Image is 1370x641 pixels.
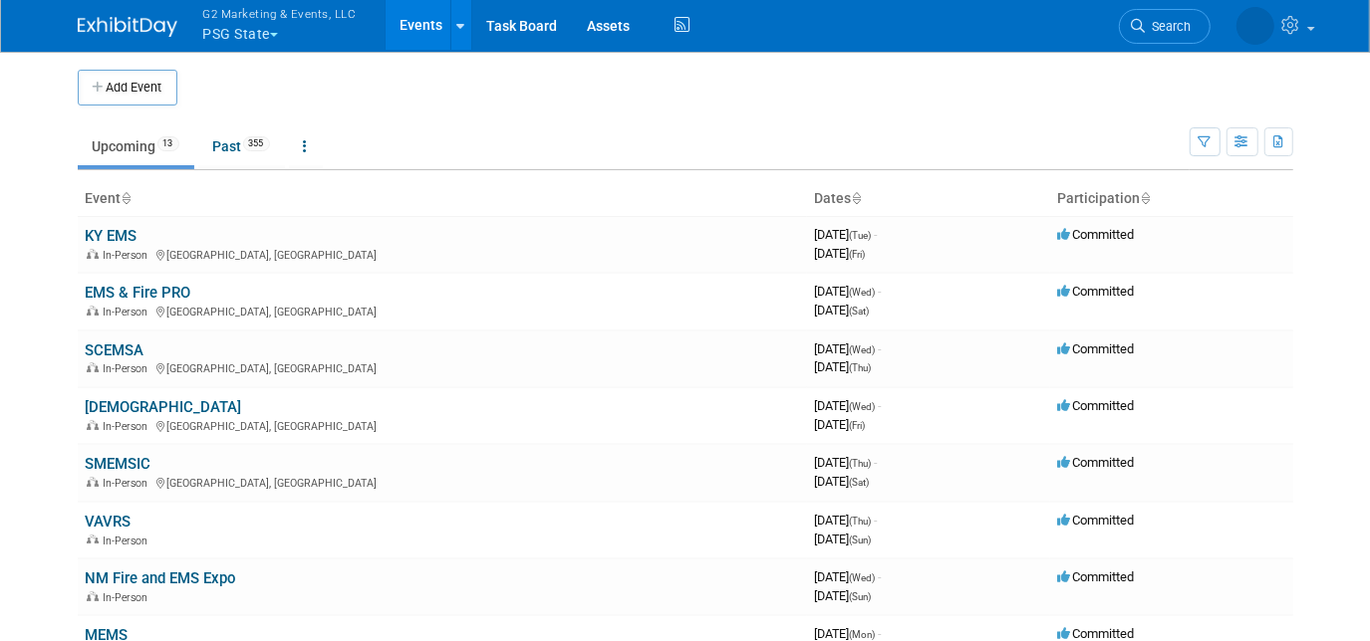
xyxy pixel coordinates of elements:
[87,420,99,430] img: In-Person Event
[78,182,807,216] th: Event
[86,417,799,433] div: [GEOGRAPHIC_DATA], [GEOGRAPHIC_DATA]
[157,136,179,151] span: 13
[1058,513,1135,528] span: Committed
[86,303,799,319] div: [GEOGRAPHIC_DATA], [GEOGRAPHIC_DATA]
[815,588,872,603] span: [DATE]
[815,246,866,261] span: [DATE]
[87,534,99,544] img: In-Person Event
[875,227,878,242] span: -
[879,341,882,356] span: -
[243,136,270,151] span: 355
[879,569,882,584] span: -
[1058,626,1135,641] span: Committed
[852,190,862,206] a: Sort by Start Date
[104,591,154,604] span: In-Person
[86,455,151,473] a: SMEMSIC
[1058,227,1135,242] span: Committed
[1119,9,1211,44] a: Search
[879,284,882,299] span: -
[86,513,132,531] a: VAVRS
[86,227,137,245] a: KY EMS
[1058,398,1135,413] span: Committed
[1141,190,1151,206] a: Sort by Participation Type
[104,306,154,319] span: In-Person
[86,359,799,375] div: [GEOGRAPHIC_DATA], [GEOGRAPHIC_DATA]
[78,70,177,106] button: Add Event
[86,341,144,359] a: SCEMSA
[86,398,242,416] a: [DEMOGRAPHIC_DATA]
[850,287,876,298] span: (Wed)
[850,344,876,355] span: (Wed)
[850,362,872,373] span: (Thu)
[875,455,878,470] span: -
[86,474,799,490] div: [GEOGRAPHIC_DATA], [GEOGRAPHIC_DATA]
[850,516,872,527] span: (Thu)
[86,246,799,262] div: [GEOGRAPHIC_DATA], [GEOGRAPHIC_DATA]
[87,477,99,487] img: In-Person Event
[1058,455,1135,470] span: Committed
[1236,7,1274,45] img: Laine Butler
[850,572,876,583] span: (Wed)
[815,359,872,374] span: [DATE]
[198,127,285,165] a: Past355
[104,420,154,433] span: In-Person
[815,284,882,299] span: [DATE]
[815,455,878,470] span: [DATE]
[104,249,154,262] span: In-Person
[78,17,177,37] img: ExhibitDay
[87,591,99,601] img: In-Person Event
[850,249,866,260] span: (Fri)
[850,230,872,241] span: (Tue)
[815,303,870,318] span: [DATE]
[104,477,154,490] span: In-Person
[850,534,872,545] span: (Sun)
[78,127,194,165] a: Upcoming13
[1058,569,1135,584] span: Committed
[203,3,357,24] span: G2 Marketing & Events, LLC
[850,629,876,640] span: (Mon)
[879,398,882,413] span: -
[1146,19,1192,34] span: Search
[104,534,154,547] span: In-Person
[1058,341,1135,356] span: Committed
[815,513,878,528] span: [DATE]
[122,190,132,206] a: Sort by Event Name
[86,569,236,587] a: NM Fire and EMS Expo
[815,532,872,546] span: [DATE]
[807,182,1050,216] th: Dates
[850,306,870,317] span: (Sat)
[87,249,99,259] img: In-Person Event
[87,362,99,372] img: In-Person Event
[879,626,882,641] span: -
[850,477,870,488] span: (Sat)
[850,420,866,431] span: (Fri)
[87,306,99,316] img: In-Person Event
[850,591,872,602] span: (Sun)
[815,417,866,432] span: [DATE]
[815,341,882,356] span: [DATE]
[104,362,154,375] span: In-Person
[850,401,876,412] span: (Wed)
[1058,284,1135,299] span: Committed
[815,474,870,489] span: [DATE]
[815,398,882,413] span: [DATE]
[815,569,882,584] span: [DATE]
[850,458,872,469] span: (Thu)
[875,513,878,528] span: -
[815,227,878,242] span: [DATE]
[815,626,882,641] span: [DATE]
[1050,182,1293,216] th: Participation
[86,284,191,302] a: EMS & Fire PRO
